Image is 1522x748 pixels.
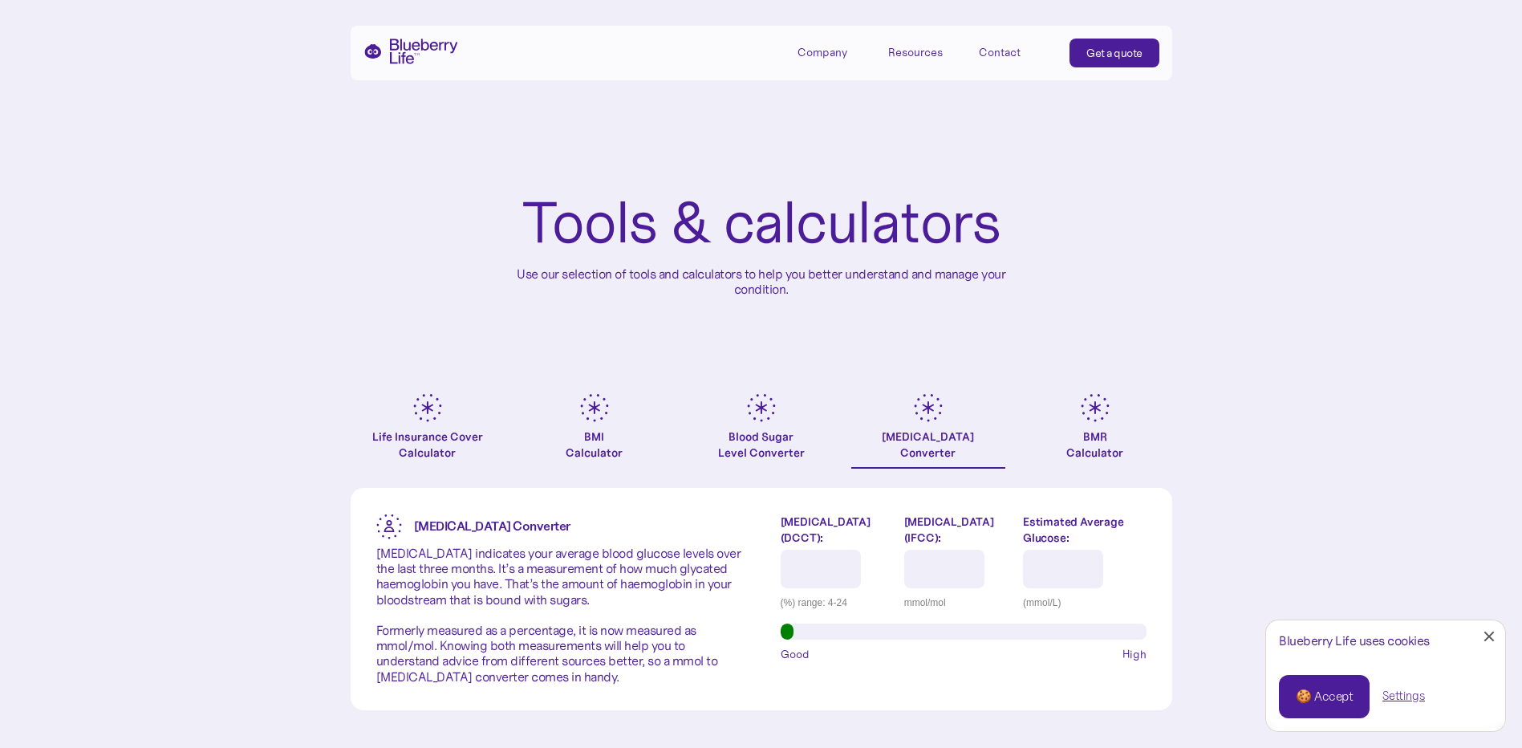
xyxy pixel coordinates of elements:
a: BMRCalculator [1018,393,1172,469]
div: Company [798,46,847,59]
label: [MEDICAL_DATA] (IFCC): [904,514,1011,546]
label: [MEDICAL_DATA] (DCCT): [781,514,892,546]
div: Blood Sugar Level Converter [718,429,805,461]
div: Contact [979,46,1021,59]
a: Settings [1382,688,1425,705]
div: [MEDICAL_DATA] Converter [882,429,974,461]
label: Estimated Average Glucose: [1023,514,1146,546]
span: Good [781,646,810,662]
h1: Tools & calculators [522,193,1000,254]
div: Company [798,39,870,65]
a: [MEDICAL_DATA]Converter [851,393,1005,469]
div: Get a quote [1086,45,1143,61]
a: Contact [979,39,1051,65]
a: Life Insurance Cover Calculator [351,393,505,469]
div: Blueberry Life uses cookies [1279,633,1492,648]
div: Resources [888,46,943,59]
div: Resources [888,39,960,65]
strong: [MEDICAL_DATA] Converter [414,518,570,534]
a: home [363,39,458,64]
div: mmol/mol [904,595,1011,611]
div: 🍪 Accept [1296,688,1353,705]
div: BMI Calculator [566,429,623,461]
a: Get a quote [1069,39,1159,67]
div: (%) range: 4-24 [781,595,892,611]
a: Blood SugarLevel Converter [684,393,838,469]
a: Close Cookie Popup [1473,620,1505,652]
span: High [1122,646,1147,662]
div: Close Cookie Popup [1489,636,1490,637]
p: Use our selection of tools and calculators to help you better understand and manage your condition. [505,266,1018,297]
a: BMICalculator [517,393,672,469]
div: Life Insurance Cover Calculator [351,429,505,461]
div: BMR Calculator [1066,429,1123,461]
div: (mmol/L) [1023,595,1146,611]
p: [MEDICAL_DATA] indicates your average blood glucose levels over the last three months. It’s a mea... [376,546,742,685]
a: 🍪 Accept [1279,675,1370,718]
